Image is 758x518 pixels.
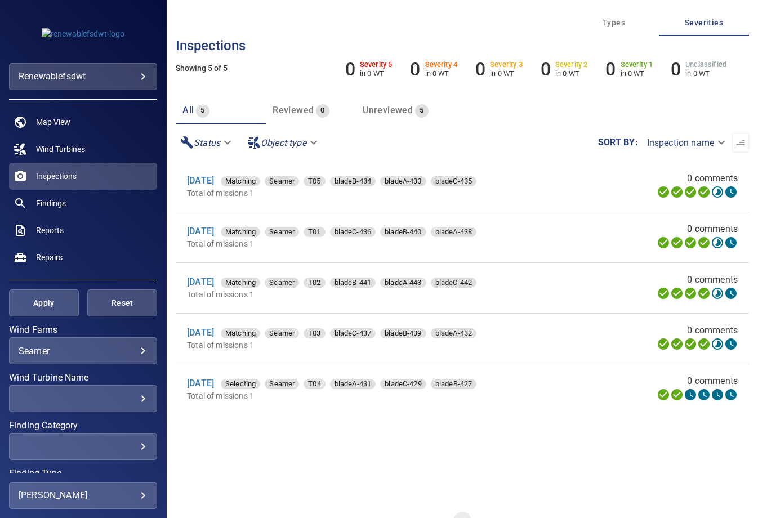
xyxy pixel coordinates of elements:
p: Total of missions 1 [187,238,568,249]
span: Map View [36,117,70,128]
svg: Uploading 100% [657,388,670,401]
h6: 0 [541,59,551,80]
img: renewablefsdwt-logo [42,28,124,39]
div: T02 [304,278,325,288]
em: Status [194,137,220,148]
p: Total of missions 1 [187,340,568,351]
h6: 0 [671,59,681,80]
p: in 0 WT [685,69,726,78]
a: [DATE] [187,378,214,388]
span: T03 [304,328,325,339]
a: [DATE] [187,175,214,186]
div: bladeB-439 [380,328,426,338]
a: reports noActive [9,217,157,244]
svg: Data Formatted 100% [670,337,684,351]
div: bladeA-443 [380,278,426,288]
div: bladeC-437 [330,328,376,338]
span: Unreviewed [363,105,413,115]
div: Selecting [221,379,260,389]
span: T04 [304,378,325,390]
span: 5 [415,104,428,117]
a: [DATE] [187,226,214,236]
span: Matching [221,226,260,238]
svg: Data Formatted 100% [670,287,684,300]
div: bladeA-431 [330,379,376,389]
svg: Uploading 100% [657,337,670,351]
span: Wind Turbines [36,144,85,155]
li: Severity 2 [541,59,588,80]
span: Seamer [265,226,299,238]
div: bladeB-427 [431,379,477,389]
p: in 0 WT [360,69,393,78]
span: Types [576,16,652,30]
svg: ML Processing 100% [697,185,711,199]
span: bladeC-436 [330,226,376,238]
a: repairs noActive [9,244,157,271]
div: bladeC-435 [431,176,477,186]
div: bladeB-441 [330,278,376,288]
span: bladeB-434 [330,176,376,187]
div: [PERSON_NAME] [19,486,148,504]
h6: Severity 5 [360,61,393,69]
span: 0 comments [687,324,738,337]
span: 5 [196,104,209,117]
span: bladeC-442 [431,277,477,288]
span: Apply [23,296,65,310]
div: Object type [243,133,324,153]
svg: Selecting 100% [684,185,697,199]
svg: Classification 0% [724,337,738,351]
span: bladeC-437 [330,328,376,339]
div: Matching [221,278,260,288]
svg: Selecting 100% [684,287,697,300]
h6: 0 [475,59,485,80]
svg: Classification 0% [724,236,738,249]
label: Wind Farms [9,325,157,334]
div: bladeB-434 [330,176,376,186]
div: T05 [304,176,325,186]
li: Severity 1 [605,59,653,80]
svg: Data Formatted 100% [670,388,684,401]
div: Inspection name [638,133,732,153]
div: Seamer [265,379,299,389]
span: 0 comments [687,222,738,236]
div: Matching [221,328,260,338]
svg: Classification 0% [724,185,738,199]
label: Sort by : [598,138,638,147]
a: findings noActive [9,190,157,217]
p: in 0 WT [621,69,653,78]
button: Sort list from oldest to newest [732,133,749,153]
div: Wind Farms [9,337,157,364]
div: T03 [304,328,325,338]
h6: Severity 3 [490,61,523,69]
span: Matching [221,176,260,187]
div: bladeC-442 [431,278,477,288]
button: Reset [87,289,157,316]
span: Findings [36,198,66,209]
h6: 0 [345,59,355,80]
span: Reports [36,225,64,236]
div: Wind Turbine Name [9,385,157,412]
div: bladeB-440 [380,227,426,237]
div: bladeA-432 [431,328,477,338]
em: Object type [261,137,306,148]
div: Status [176,133,238,153]
span: Matching [221,277,260,288]
span: T02 [304,277,325,288]
div: Matching [221,176,260,186]
span: 0 comments [687,172,738,185]
svg: ML Processing 0% [697,388,711,401]
span: 0 comments [687,374,738,388]
a: [DATE] [187,276,214,287]
span: bladeC-435 [431,176,477,187]
svg: Data Formatted 100% [670,185,684,199]
span: Reset [101,296,143,310]
svg: ML Processing 100% [697,236,711,249]
div: bladeA-433 [380,176,426,186]
h3: Inspections [176,38,749,53]
div: Seamer [265,227,299,237]
a: windturbines noActive [9,136,157,163]
h6: 0 [410,59,420,80]
span: Reviewed [273,105,314,115]
svg: Matching 17% [711,287,724,300]
div: bladeA-438 [431,227,477,237]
